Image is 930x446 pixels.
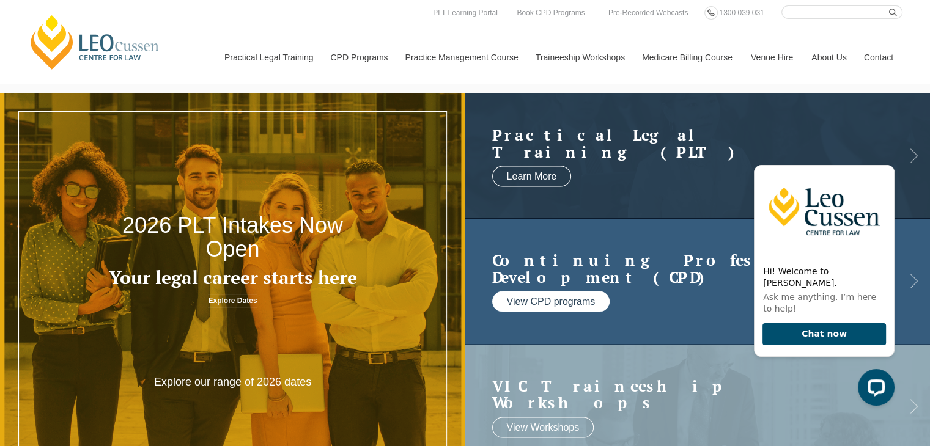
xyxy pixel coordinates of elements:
[526,31,633,84] a: Traineeship Workshops
[802,31,855,84] a: About Us
[719,9,764,17] span: 1300 039 031
[93,213,372,261] h2: 2026 PLT Intakes Now Open
[208,294,257,307] a: Explore Dates
[855,31,902,84] a: Contact
[492,126,879,160] a: Practical LegalTraining (PLT)
[28,13,163,71] a: [PERSON_NAME] Centre for Law
[430,6,501,20] a: PLT Learning Portal
[139,375,325,389] p: Explore our range of 2026 dates
[492,417,594,437] a: View Workshops
[215,31,322,84] a: Practical Legal Training
[492,252,879,285] h2: Continuing Professional Development (CPD)
[321,31,396,84] a: CPD Programs
[742,31,802,84] a: Venue Hire
[93,268,372,288] h3: Your legal career starts here
[492,252,879,285] a: Continuing ProfessionalDevelopment (CPD)
[716,6,767,20] a: 1300 039 031
[744,155,899,415] iframe: LiveChat chat widget
[396,31,526,84] a: Practice Management Course
[492,291,610,312] a: View CPD programs
[633,31,742,84] a: Medicare Billing Course
[492,126,879,160] h2: Practical Legal Training (PLT)
[492,377,879,411] a: VIC Traineeship Workshops
[605,6,692,20] a: Pre-Recorded Webcasts
[514,6,588,20] a: Book CPD Programs
[492,166,572,187] a: Learn More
